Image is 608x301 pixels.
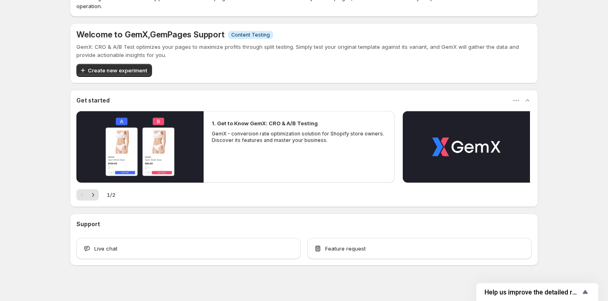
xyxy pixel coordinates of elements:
[76,64,152,77] button: Create new experiment
[484,288,580,296] span: Help us improve the detailed report for A/B campaigns
[76,43,532,59] p: GemX: CRO & A/B Test optimizes your pages to maximize profits through split testing. Simply test ...
[403,111,530,183] button: Play video
[148,30,225,39] span: , GemPages Support
[484,287,590,297] button: Show survey - Help us improve the detailed report for A/B campaigns
[94,244,117,253] span: Live chat
[76,30,225,39] h5: Welcome to GemX
[87,189,99,201] button: Next
[212,119,318,127] h2: 1. Get to Know GemX: CRO & A/B Testing
[212,131,387,144] p: GemX - conversion rate optimization solution for Shopify store owners. Discover its features and ...
[231,32,270,38] span: Content Testing
[76,220,100,228] h3: Support
[107,191,115,199] span: 1 / 2
[325,244,366,253] span: Feature request
[76,189,99,201] nav: Pagination
[88,66,147,74] span: Create new experiment
[76,111,204,183] button: Play video
[76,96,110,105] h3: Get started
